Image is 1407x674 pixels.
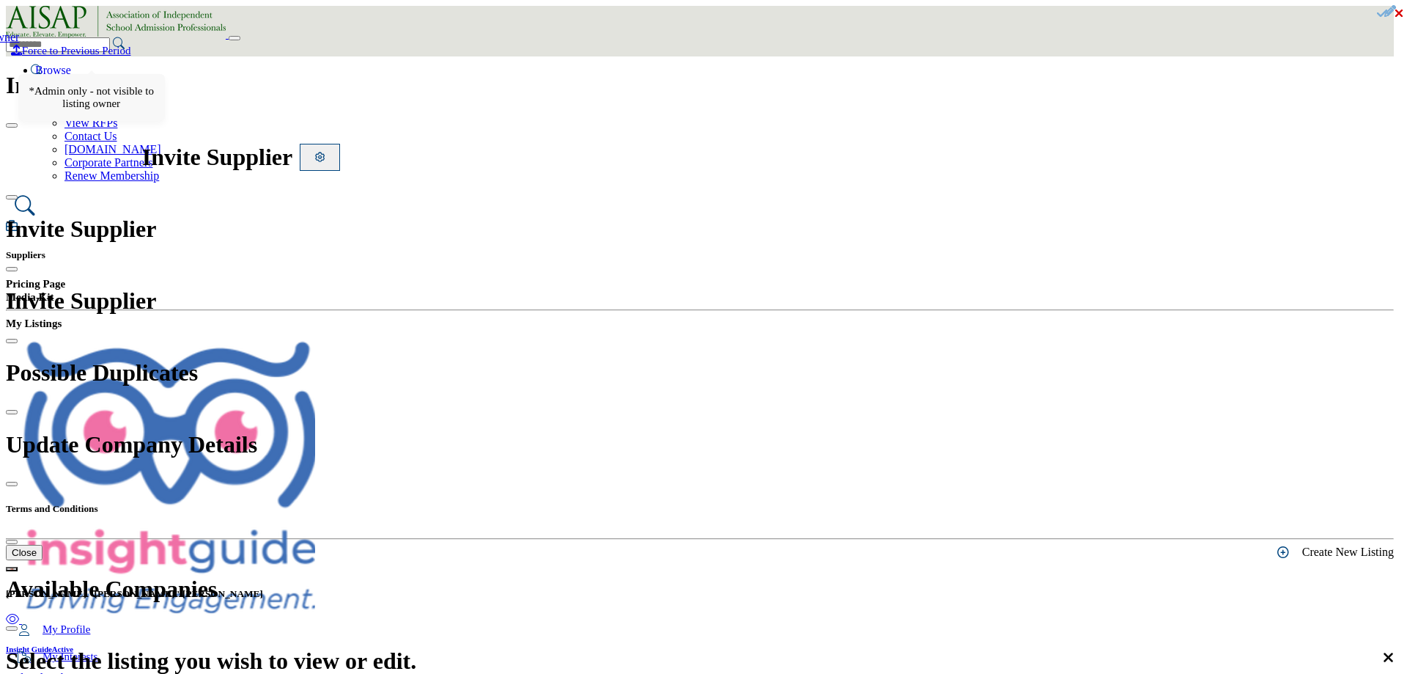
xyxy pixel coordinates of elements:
span: Pricing Page [6,278,65,290]
button: Close [6,195,18,199]
button: Close [6,482,18,486]
h5: Terms and Conditions [6,503,1394,515]
button: Close [6,626,18,631]
img: insight-guide logo [22,330,315,623]
span: Active [52,645,73,653]
button: Toggle navigation [229,36,240,40]
h1: Possible Duplicates [6,359,1394,387]
h1: Invite Supplier [142,144,292,171]
button: Show hide supplier dropdown [6,567,18,571]
a: Corporate Partners [64,156,152,169]
span: My Profile [43,623,90,636]
button: Close [6,410,18,414]
h5: Suppliers [6,249,1394,261]
a: Force to Previous Period [11,45,131,56]
a: Contact Us [64,130,117,142]
a: Renew Membership [64,169,159,182]
img: site Logo [6,6,226,38]
h1: Invite Supplier [6,216,1394,243]
div: Suppliers [6,277,1394,559]
a: View RFPs [64,117,117,129]
b: My Listings [6,318,62,329]
button: Close [6,545,43,560]
button: Close [6,267,18,271]
h1: Available Companies [6,576,1394,603]
h6: Insight Guide [6,645,1394,653]
a: Search [6,190,44,220]
button: Close [6,540,18,544]
span: *Admin only - not visible to listing owner [18,74,165,121]
button: Close [6,339,18,343]
button: Close [6,123,18,128]
h1: Invite Supplier [6,287,1394,315]
h1: Invite Supplier [6,72,1394,99]
a: [DOMAIN_NAME] [64,143,161,155]
h1: Update Company Details [6,431,1394,458]
a: Pricing Page [6,277,65,290]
